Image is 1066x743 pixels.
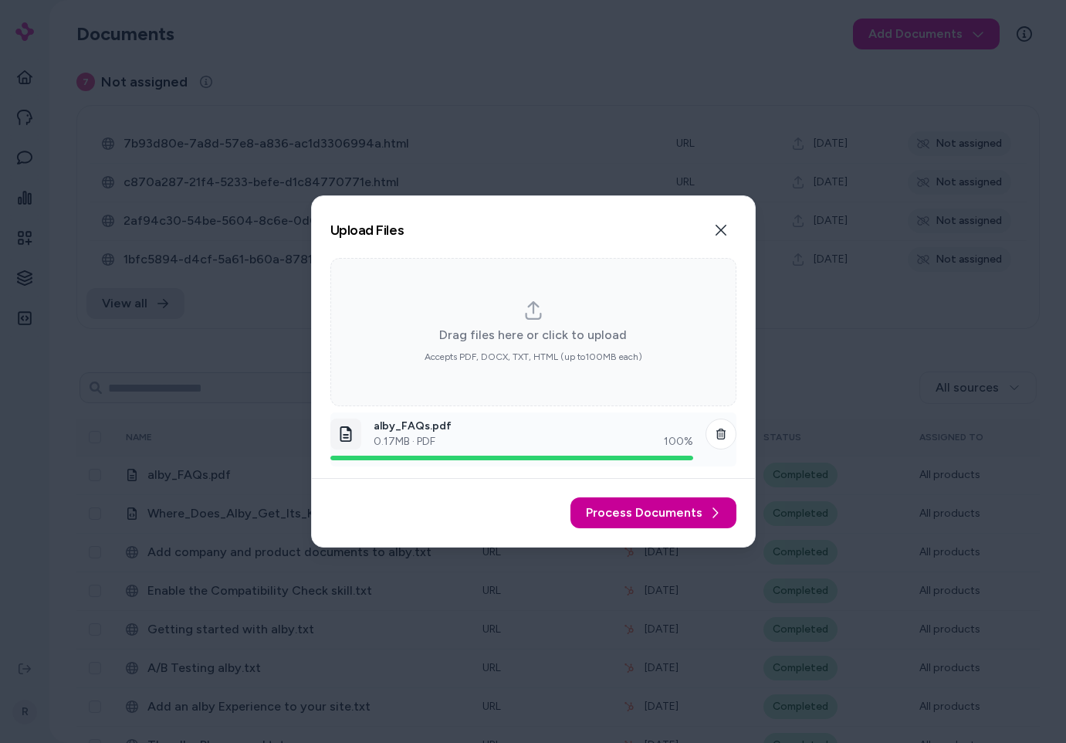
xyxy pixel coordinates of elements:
[330,258,736,406] div: dropzone
[330,412,736,528] ol: dropzone-file-list
[570,497,736,528] button: Process Documents
[586,504,702,522] span: Process Documents
[374,419,693,434] p: alby_FAQs.pdf
[425,351,642,363] span: Accepts PDF, DOCX, TXT, HTML (up to 100 MB each)
[439,326,627,344] span: Drag files here or click to upload
[374,434,435,450] p: 0.17 MB · PDF
[330,223,404,237] h2: Upload Files
[330,412,736,466] li: dropzone-file-list-item
[664,434,693,450] div: 100 %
